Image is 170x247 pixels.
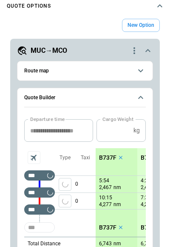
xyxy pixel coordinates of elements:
p: B762 [141,224,155,231]
p: 0 [75,193,96,209]
p: 7:30 [141,195,151,201]
p: 6,743 [99,241,112,247]
p: 2,467 [141,184,153,191]
div: Too short [24,170,55,181]
label: Cargo Weight [102,115,133,123]
button: Route map [24,61,146,80]
h6: Route map [24,68,49,74]
button: Quote Builder [24,88,146,108]
p: nm [113,184,121,191]
h6: Quote Builder [24,95,55,101]
div: Too short [24,222,55,233]
button: New Option [122,19,160,32]
p: 10:15 [99,195,112,201]
span: Type of sector [59,195,71,207]
label: Departure time [30,115,65,123]
p: 4:20 [141,178,151,184]
p: Taxi [81,154,90,161]
p: 6,743 [141,241,153,247]
p: nm [113,201,121,208]
input: Choose date, selected date is Sep 10, 2025 [24,119,87,142]
span: Aircraft selection [28,151,40,164]
p: Type [59,154,71,161]
p: 5:54 [99,178,109,184]
button: left aligned [59,178,71,191]
p: 4,277 [141,201,153,208]
div: Too short [24,204,55,215]
button: MUC→MCOquote-option-actions [17,46,153,56]
span: Type of sector [59,178,71,191]
p: kg [133,127,140,134]
p: B737F [99,224,116,231]
p: B762 [141,154,155,161]
button: left aligned [59,195,71,207]
div: quote-option-actions [129,46,139,56]
p: B737F [99,154,116,161]
h4: Quote Options [7,4,51,8]
p: 2,467 [99,184,112,191]
div: Too short [24,187,55,198]
p: 0 [75,176,96,192]
p: 4,277 [99,201,112,208]
h5: MUC→MCO [31,46,67,55]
